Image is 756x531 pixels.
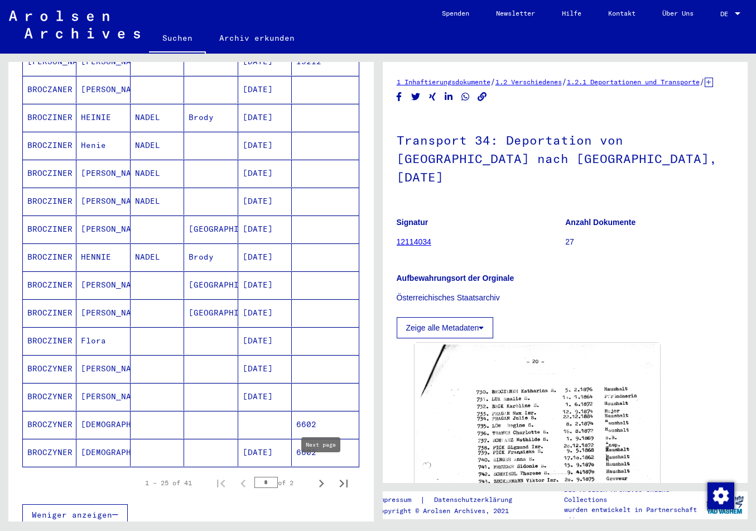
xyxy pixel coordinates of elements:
[397,317,494,338] button: Zeige alle Metadaten
[397,78,490,86] a: 1 Inhaftierungsdokumente
[238,383,292,410] mat-cell: [DATE]
[145,478,192,488] div: 1 – 25 of 41
[410,90,422,104] button: Share on Twitter
[565,236,734,248] p: 27
[23,132,76,159] mat-cell: BROCZINER
[238,327,292,355] mat-cell: [DATE]
[238,188,292,215] mat-cell: [DATE]
[443,90,455,104] button: Share on LinkedIn
[76,411,130,438] mat-cell: [DEMOGRAPHIC_DATA]
[254,477,310,488] div: of 2
[393,90,405,104] button: Share on Facebook
[397,218,428,227] b: Signatur
[562,76,567,87] span: /
[23,243,76,271] mat-cell: BROCZINER
[397,274,514,283] b: Aufbewahrungsort der Orginale
[720,10,733,18] span: DE
[238,243,292,271] mat-cell: [DATE]
[238,355,292,382] mat-cell: [DATE]
[9,11,140,39] img: Arolsen_neg.svg
[23,299,76,327] mat-cell: BROCZINER
[310,472,333,494] button: Next page
[238,160,292,187] mat-cell: [DATE]
[23,383,76,410] mat-cell: BROCZYNER
[184,216,238,243] mat-cell: [GEOGRAPHIC_DATA]
[292,439,358,466] mat-cell: 6602
[238,439,292,466] mat-cell: [DATE]
[76,216,130,243] mat-cell: [PERSON_NAME]
[397,114,734,200] h1: Transport 34: Deportation von [GEOGRAPHIC_DATA] nach [GEOGRAPHIC_DATA], [DATE]
[76,439,130,466] mat-cell: [DEMOGRAPHIC_DATA]
[76,104,130,131] mat-cell: HEINIE
[131,188,184,215] mat-cell: NADEL
[238,104,292,131] mat-cell: [DATE]
[23,355,76,382] mat-cell: BROCZYNER
[460,90,471,104] button: Share on WhatsApp
[238,299,292,327] mat-cell: [DATE]
[564,485,702,505] p: Die Arolsen Archives Online-Collections
[700,76,705,87] span: /
[23,160,76,187] mat-cell: BROCZINER
[76,243,130,271] mat-cell: HENNIE
[76,299,130,327] mat-cell: [PERSON_NAME]
[32,510,112,520] span: Weniger anzeigen
[425,494,526,506] a: Datenschutzerklärung
[495,78,562,86] a: 1.2 Verschiedenes
[238,76,292,103] mat-cell: [DATE]
[23,271,76,299] mat-cell: BROCZINER
[427,90,439,104] button: Share on Xing
[704,491,746,519] img: yv_logo.png
[76,132,130,159] mat-cell: Henie
[76,383,130,410] mat-cell: [PERSON_NAME]
[131,132,184,159] mat-cell: NADEL
[131,243,184,271] mat-cell: NADEL
[184,299,238,327] mat-cell: [GEOGRAPHIC_DATA]
[76,355,130,382] mat-cell: [PERSON_NAME]
[184,104,238,131] mat-cell: Brody
[184,243,238,271] mat-cell: Brody
[131,160,184,187] mat-cell: NADEL
[292,411,358,438] mat-cell: 6602
[76,188,130,215] mat-cell: [PERSON_NAME]
[23,327,76,355] mat-cell: BROCZINER
[76,160,130,187] mat-cell: [PERSON_NAME]
[23,104,76,131] mat-cell: BROCZINER
[76,76,130,103] mat-cell: [PERSON_NAME]
[23,411,76,438] mat-cell: BROCZYNER
[567,78,700,86] a: 1.2.1 Deportationen und Transporte
[564,505,702,525] p: wurden entwickelt in Partnerschaft mit
[490,76,495,87] span: /
[131,104,184,131] mat-cell: NADEL
[376,494,526,506] div: |
[397,292,734,304] p: Österreichisches Staatsarchiv
[238,271,292,299] mat-cell: [DATE]
[238,132,292,159] mat-cell: [DATE]
[149,25,206,54] a: Suchen
[76,327,130,355] mat-cell: Flora
[23,188,76,215] mat-cell: BROCZINER
[206,25,308,51] a: Archiv erkunden
[23,216,76,243] mat-cell: BROCZINER
[333,472,355,494] button: Last page
[376,494,420,506] a: Impressum
[238,216,292,243] mat-cell: [DATE]
[565,218,635,227] b: Anzahl Dokumente
[232,472,254,494] button: Previous page
[210,472,232,494] button: First page
[397,237,431,246] a: 12114034
[707,482,734,509] div: Zustimmung ändern
[23,439,76,466] mat-cell: BROCZYNER
[23,76,76,103] mat-cell: BROCZANER
[184,271,238,299] mat-cell: [GEOGRAPHIC_DATA]
[376,506,526,516] p: Copyright © Arolsen Archives, 2021
[76,271,130,299] mat-cell: [PERSON_NAME]
[476,90,488,104] button: Copy link
[707,482,734,509] img: Zustimmung ändern
[22,504,128,525] button: Weniger anzeigen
